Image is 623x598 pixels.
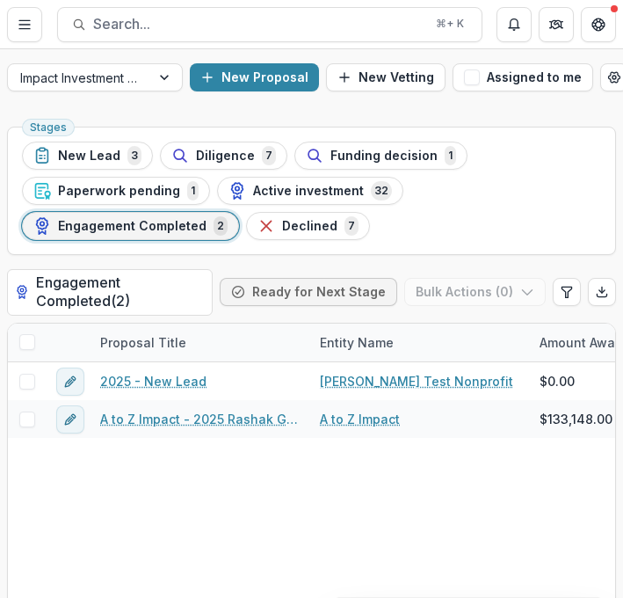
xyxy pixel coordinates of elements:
button: Active investment32 [217,177,403,205]
span: $0.00 [540,372,575,390]
div: Entity Name [309,333,404,352]
span: 2 [214,216,228,236]
span: 7 [344,216,359,236]
span: Active investment [253,184,364,199]
span: New Lead [58,149,120,164]
span: $133,148.00 [540,410,612,428]
a: [PERSON_NAME] Test Nonprofit [320,372,513,390]
button: Notifications [496,7,532,42]
button: Export table data [588,278,616,306]
button: Search... [57,7,482,42]
span: 7 [262,146,276,165]
span: Stages [30,121,67,134]
span: Diligence [196,149,255,164]
a: A to Z Impact [320,410,400,428]
h2: Engagement Completed ( 2 ) [7,269,213,316]
button: Ready for Next Stage [220,278,397,306]
div: Proposal Title [90,333,197,352]
button: Funding decision1 [294,142,467,170]
button: Engagement Completed2 [22,212,239,240]
button: Partners [539,7,574,42]
button: Get Help [581,7,616,42]
div: Proposal Title [90,324,309,361]
button: Toggle Menu [7,7,42,42]
button: edit [56,367,84,395]
span: Funding decision [330,149,438,164]
button: New Lead3 [22,142,153,170]
span: 32 [371,181,392,201]
span: Search... [93,16,425,33]
span: 1 [187,181,199,201]
div: ⌘ + K [432,14,467,33]
div: Entity Name [309,324,529,361]
button: Assigned to me [453,63,593,91]
a: A to Z Impact - 2025 Rashak Guarantee payment [100,410,299,428]
button: Bulk Actions (0) [404,278,546,306]
a: 2025 - New Lead [100,372,206,390]
span: 1 [445,146,456,165]
button: Paperwork pending1 [22,177,210,205]
button: Diligence7 [160,142,287,170]
span: Declined [282,219,337,234]
button: New Proposal [190,63,319,91]
span: Paperwork pending [58,184,180,199]
button: edit [56,405,84,433]
button: Edit table settings [553,278,581,306]
span: Engagement Completed [58,219,206,234]
span: 3 [127,146,141,165]
button: New Vetting [326,63,446,91]
button: Declined7 [246,212,370,240]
